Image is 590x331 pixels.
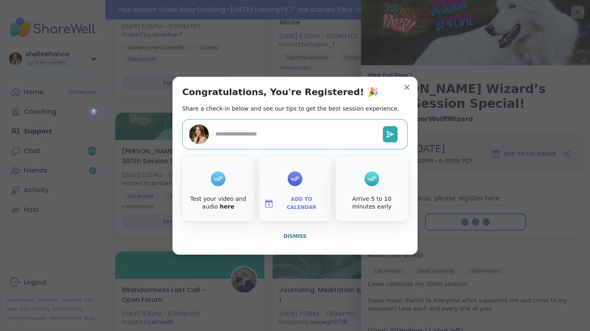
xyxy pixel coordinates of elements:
div: Arrive 5 to 10 minutes early [337,195,406,211]
a: here [220,203,235,210]
h2: Share a check-in below and see our tips to get the best session experience. [182,104,399,113]
iframe: Spotlight [90,108,97,115]
img: ShareWell Logomark [264,199,274,209]
h1: Congratulations, You're Registered! 🎉 [182,87,378,98]
span: Add to Calendar [277,195,326,211]
button: Dismiss [182,228,408,245]
button: Add to Calendar [261,195,329,212]
span: Dismiss [284,233,306,239]
div: Test your video and audio [184,195,253,211]
img: shelleehance [189,124,209,144]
